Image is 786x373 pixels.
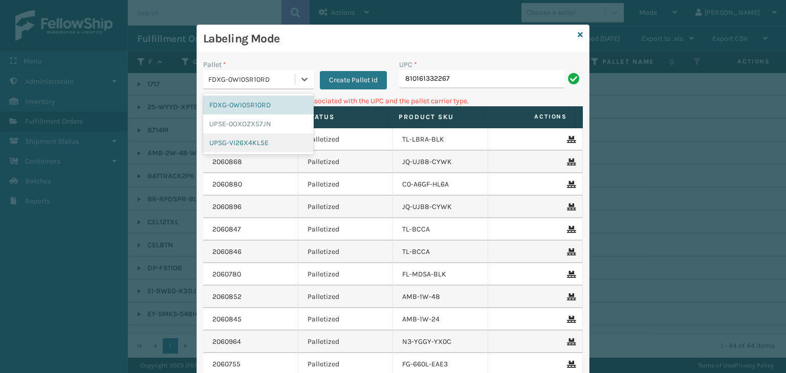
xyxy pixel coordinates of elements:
[203,59,226,70] label: Pallet
[298,173,394,196] td: Palletized
[298,263,394,286] td: Palletized
[567,271,573,278] i: Remove From Pallet
[393,151,488,173] td: JQ-UJB8-CYWK
[567,248,573,255] i: Remove From Pallet
[399,112,473,122] label: Product SKU
[298,241,394,263] td: Palletized
[567,158,573,166] i: Remove From Pallet
[212,202,242,212] a: 2060896
[393,128,488,151] td: TL-LBRA-BLK
[203,96,314,114] div: FDXG-0WI0SR10RD
[212,224,241,235] a: 2060847
[393,286,488,308] td: AMB-1W-48
[399,59,417,70] label: UPC
[393,241,488,263] td: TL-BCCA
[567,136,573,143] i: Remove From Pallet
[567,226,573,233] i: Remove From Pallet
[305,112,380,122] label: Status
[393,331,488,353] td: N3-YGGY-YX0C
[298,151,394,173] td: Palletized
[298,331,394,353] td: Palletized
[212,247,242,257] a: 2060846
[486,108,573,125] span: Actions
[567,203,573,211] i: Remove From Pallet
[320,71,387,89] button: Create Pallet Id
[212,359,241,369] a: 2060755
[298,286,394,308] td: Palletized
[203,96,583,106] p: Can't find any fulfillment orders associated with the UPC and the pallet carrier type.
[212,337,241,347] a: 2060964
[393,263,488,286] td: FL-MDSA-BLK
[208,74,296,85] div: FDXG-0WI0SR10RD
[298,196,394,218] td: Palletized
[567,181,573,188] i: Remove From Pallet
[393,308,488,331] td: AMB-1W-24
[212,179,242,190] a: 2060880
[567,338,573,345] i: Remove From Pallet
[567,293,573,300] i: Remove From Pallet
[567,361,573,368] i: Remove From Pallet
[203,133,314,152] div: UPSG-VI26X4KL5E
[393,173,488,196] td: C0-A6GF-HL6A
[203,31,574,46] h3: Labeling Mode
[298,308,394,331] td: Palletized
[212,314,242,324] a: 2060845
[212,269,241,279] a: 2060780
[567,316,573,323] i: Remove From Pallet
[212,292,242,302] a: 2060852
[298,128,394,151] td: Palletized
[298,218,394,241] td: Palletized
[212,157,242,167] a: 2060868
[393,218,488,241] td: TL-BCCA
[203,114,314,133] div: UPSE-0OXOZX57JN
[393,196,488,218] td: JQ-UJB8-CYWK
